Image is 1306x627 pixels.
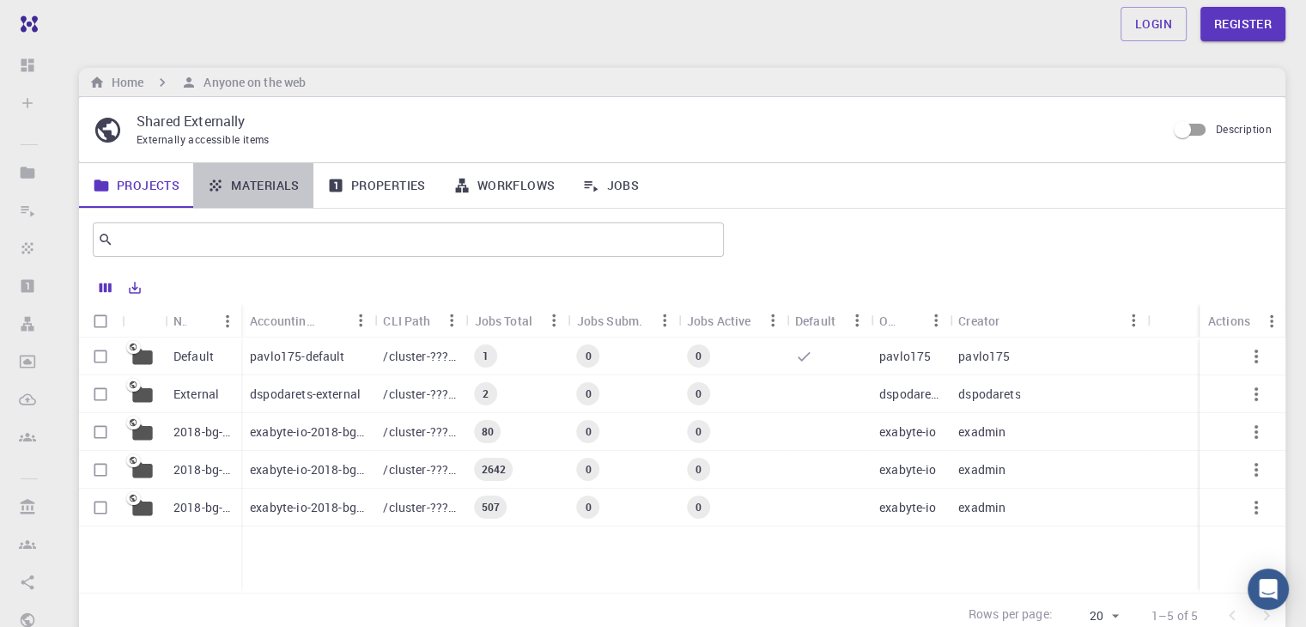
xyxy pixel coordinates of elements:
p: exadmin [958,499,1005,516]
a: Register [1200,7,1285,41]
p: pavlo175 [958,348,1010,365]
p: exabyte-io [879,461,937,478]
span: 0 [689,500,708,514]
p: dspodarets [958,386,1021,403]
div: CLI Path [383,304,430,338]
div: CLI Path [374,304,465,338]
div: Open Intercom Messenger [1248,569,1289,610]
div: Jobs Active [687,304,751,338]
span: 0 [578,349,598,363]
button: Menu [438,307,465,334]
a: Materials [193,163,313,208]
span: Description [1216,122,1272,136]
p: /cluster-???-share/groups/exabyte-io/exabyte-io-2018-bg-study-phase-iii [383,461,457,478]
span: 507 [474,500,506,514]
nav: breadcrumb [86,73,309,92]
div: Jobs Total [465,304,568,338]
span: 0 [578,424,598,439]
h6: Anyone on the web [197,73,306,92]
span: 0 [689,349,708,363]
p: pavlo175-default [250,348,344,365]
div: Accounting slug [241,304,374,338]
div: Jobs Subm. [568,304,678,338]
div: Creator [950,304,1147,338]
p: exadmin [958,461,1005,478]
button: Menu [651,307,678,334]
div: Icon [122,304,165,338]
div: Name [165,304,241,338]
p: exabyte-io-2018-bg-study-phase-i [250,499,366,516]
button: Columns [91,274,120,301]
button: Menu [1258,307,1285,335]
div: Default [787,304,871,338]
div: Owner [879,304,895,338]
p: exabyte-io-2018-bg-study-phase-i-ph [250,423,366,441]
div: Jobs Total [474,304,532,338]
span: 0 [578,387,598,401]
a: Projects [79,163,193,208]
button: Sort [999,307,1027,334]
button: Sort [186,307,214,335]
a: Properties [313,163,440,208]
p: dspodarets-external [250,386,361,403]
span: 2 [476,387,495,401]
span: 1 [476,349,495,363]
img: logo [14,15,38,33]
div: Accounting slug [250,304,319,338]
div: Creator [958,304,999,338]
span: 80 [474,424,500,439]
p: 2018-bg-study-phase-i-ph [173,423,233,441]
p: exabyte-io-2018-bg-study-phase-iii [250,461,366,478]
p: /cluster-???-home/dspodarets/dspodarets-external [383,386,457,403]
a: Workflows [440,163,569,208]
p: dspodarets [879,386,941,403]
button: Sort [895,307,922,334]
button: Menu [214,307,241,335]
p: /cluster-???-home/pavlo175/pavlo175-default [383,348,457,365]
button: Menu [759,307,787,334]
p: /cluster-???-share/groups/exabyte-io/exabyte-io-2018-bg-study-phase-i-ph [383,423,457,441]
div: Default [795,304,835,338]
h6: Home [105,73,143,92]
span: 0 [689,387,708,401]
button: Export [120,274,149,301]
p: exabyte-io [879,423,937,441]
p: exabyte-io [879,499,937,516]
span: Externally accessible items [137,132,270,146]
span: 0 [578,500,598,514]
div: Jobs Active [678,304,787,338]
p: pavlo175 [879,348,931,365]
div: Owner [871,304,950,338]
div: Actions [1208,304,1250,338]
button: Sort [319,307,347,334]
button: Menu [347,307,374,334]
p: exadmin [958,423,1005,441]
a: Jobs [568,163,653,208]
p: 2018-bg-study-phase-III [173,461,233,478]
span: 0 [578,462,598,477]
div: Name [173,304,186,338]
a: Login [1121,7,1187,41]
p: Rows per page: [969,606,1053,625]
button: Menu [541,307,568,334]
p: Default [173,348,214,365]
p: 1–5 of 5 [1151,607,1198,624]
button: Menu [843,307,871,334]
p: /cluster-???-share/groups/exabyte-io/exabyte-io-2018-bg-study-phase-i [383,499,457,516]
span: 0 [689,462,708,477]
div: Jobs Subm. [577,304,643,338]
p: 2018-bg-study-phase-I [173,499,233,516]
span: 0 [689,424,708,439]
button: Menu [1120,307,1147,334]
span: 2642 [474,462,513,477]
button: Menu [922,307,950,334]
p: Shared Externally [137,111,1152,131]
div: Actions [1200,304,1285,338]
p: External [173,386,219,403]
